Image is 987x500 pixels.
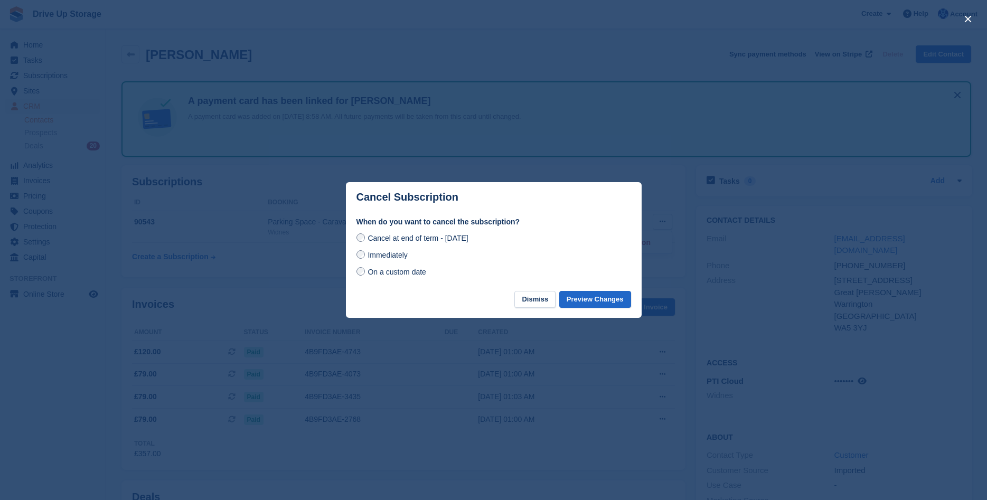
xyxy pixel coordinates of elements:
input: Immediately [356,250,365,259]
p: Cancel Subscription [356,191,458,203]
span: On a custom date [368,268,426,276]
input: Cancel at end of term - [DATE] [356,233,365,242]
input: On a custom date [356,267,365,276]
button: close [960,11,976,27]
button: Dismiss [514,291,556,308]
button: Preview Changes [559,291,631,308]
label: When do you want to cancel the subscription? [356,216,631,228]
span: Immediately [368,251,407,259]
span: Cancel at end of term - [DATE] [368,234,468,242]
